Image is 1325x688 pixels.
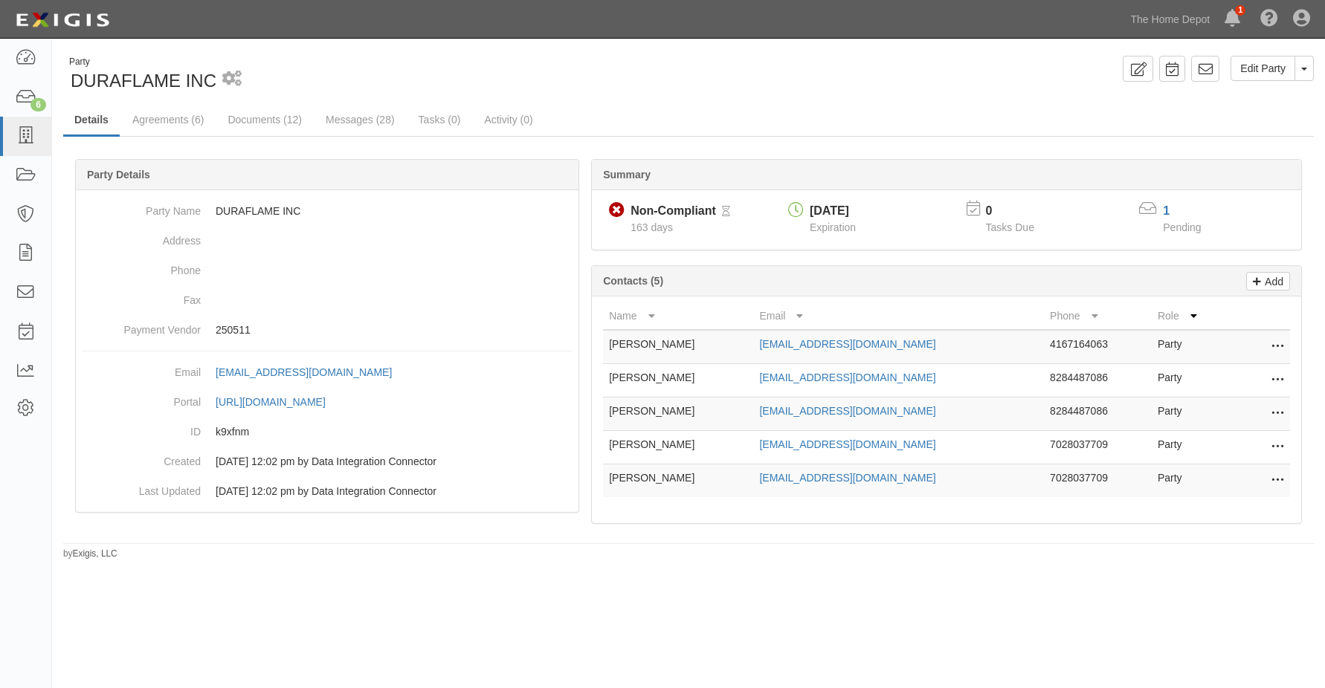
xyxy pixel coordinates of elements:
[1152,397,1231,431] td: Party
[216,322,573,337] p: 250511
[30,98,46,111] div: 6
[82,196,573,226] dd: DURAFLAME INC
[1152,302,1231,330] th: Role
[1152,431,1231,464] td: Party
[63,56,677,94] div: DURAFLAME INC
[315,105,406,134] a: Messages (28)
[603,464,753,498] td: [PERSON_NAME]
[759,472,935,484] a: [EMAIL_ADDRESS][DOMAIN_NAME]
[1152,330,1231,364] td: Party
[609,203,625,218] i: Non-Compliant
[759,405,935,417] a: [EMAIL_ADDRESS][DOMAIN_NAME]
[216,105,313,134] a: Documents (12)
[631,221,673,233] span: Since 03/31/2025
[603,169,651,181] b: Summary
[759,438,935,450] a: [EMAIL_ADDRESS][DOMAIN_NAME]
[82,315,201,337] dt: Payment Vendor
[986,221,1034,233] span: Tasks Due
[1044,364,1152,397] td: 8284487086
[603,364,753,397] td: [PERSON_NAME]
[1163,221,1201,233] span: Pending
[1152,364,1231,397] td: Party
[63,548,117,560] small: by
[631,203,716,220] div: Non-Compliant
[1152,464,1231,498] td: Party
[82,226,201,248] dt: Address
[87,169,150,181] b: Party Details
[121,105,215,134] a: Agreements (6)
[82,357,201,380] dt: Email
[82,476,573,506] dd: 06/27/2022 12:02 pm by Data Integration Connector
[1044,464,1152,498] td: 7028037709
[222,71,242,87] i: 2 scheduled workflows
[82,256,201,278] dt: Phone
[1231,56,1295,81] a: Edit Party
[722,207,730,217] i: Pending Review
[216,366,408,378] a: [EMAIL_ADDRESS][DOMAIN_NAME]
[82,285,201,308] dt: Fax
[1261,273,1283,290] p: Add
[82,447,201,469] dt: Created
[407,105,472,134] a: Tasks (0)
[73,548,117,559] a: Exigis, LLC
[1260,10,1278,28] i: Help Center - Complianz
[82,196,201,218] dt: Party Name
[82,417,201,439] dt: ID
[1044,330,1152,364] td: 4167164063
[1163,204,1170,217] a: 1
[63,105,120,137] a: Details
[1044,431,1152,464] td: 7028037709
[69,56,216,68] div: Party
[986,203,1053,220] p: 0
[473,105,544,134] a: Activity (0)
[82,476,201,499] dt: Last Updated
[1044,397,1152,431] td: 8284487086
[810,221,856,233] span: Expiration
[753,302,1044,330] th: Email
[810,203,856,220] div: [DATE]
[603,431,753,464] td: [PERSON_NAME]
[759,371,935,383] a: [EMAIL_ADDRESS][DOMAIN_NAME]
[82,447,573,476] dd: 06/27/2022 12:02 pm by Data Integration Connector
[603,397,753,431] td: [PERSON_NAME]
[603,302,753,330] th: Name
[1044,302,1152,330] th: Phone
[759,338,935,350] a: [EMAIL_ADDRESS][DOMAIN_NAME]
[1123,4,1218,34] a: The Home Depot
[82,387,201,409] dt: Portal
[1246,272,1290,291] a: Add
[603,275,663,287] b: Contacts (5)
[11,7,114,33] img: logo-5460c22ac91f19d4615b14bd174203de0afe785f0fc80cf4dbbc73dc1793850b.png
[216,396,342,408] a: [URL][DOMAIN_NAME]
[71,71,216,91] span: DURAFLAME INC
[603,330,753,364] td: [PERSON_NAME]
[82,417,573,447] dd: k9xfnm
[216,365,392,380] div: [EMAIL_ADDRESS][DOMAIN_NAME]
